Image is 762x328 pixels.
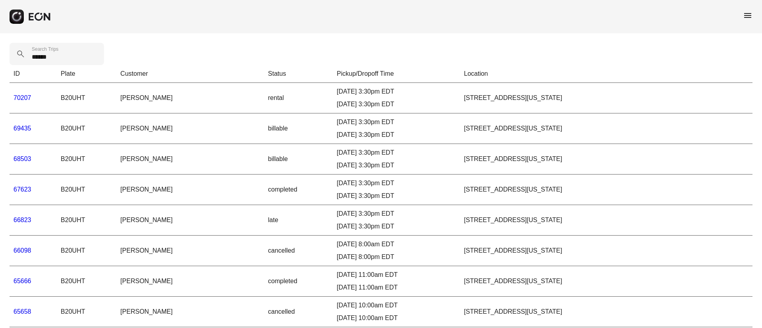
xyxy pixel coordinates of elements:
[337,252,456,262] div: [DATE] 8:00pm EDT
[337,191,456,201] div: [DATE] 3:30pm EDT
[337,148,456,157] div: [DATE] 3:30pm EDT
[57,83,116,113] td: B20UHT
[337,240,456,249] div: [DATE] 8:00am EDT
[57,144,116,175] td: B20UHT
[264,266,333,297] td: completed
[264,175,333,205] td: completed
[116,266,264,297] td: [PERSON_NAME]
[13,247,31,254] a: 66098
[337,100,456,109] div: [DATE] 3:30pm EDT
[460,144,752,175] td: [STREET_ADDRESS][US_STATE]
[337,161,456,170] div: [DATE] 3:30pm EDT
[57,175,116,205] td: B20UHT
[116,113,264,144] td: [PERSON_NAME]
[264,144,333,175] td: billable
[337,87,456,96] div: [DATE] 3:30pm EDT
[116,205,264,236] td: [PERSON_NAME]
[116,175,264,205] td: [PERSON_NAME]
[460,83,752,113] td: [STREET_ADDRESS][US_STATE]
[333,65,460,83] th: Pickup/Dropoff Time
[264,65,333,83] th: Status
[337,178,456,188] div: [DATE] 3:30pm EDT
[57,65,116,83] th: Plate
[460,266,752,297] td: [STREET_ADDRESS][US_STATE]
[57,205,116,236] td: B20UHT
[13,155,31,162] a: 68503
[264,205,333,236] td: late
[10,65,57,83] th: ID
[337,283,456,292] div: [DATE] 11:00am EDT
[116,236,264,266] td: [PERSON_NAME]
[13,125,31,132] a: 69435
[337,270,456,280] div: [DATE] 11:00am EDT
[116,297,264,327] td: [PERSON_NAME]
[337,130,456,140] div: [DATE] 3:30pm EDT
[57,113,116,144] td: B20UHT
[32,46,58,52] label: Search Trips
[337,313,456,323] div: [DATE] 10:00am EDT
[264,83,333,113] td: rental
[264,297,333,327] td: cancelled
[57,297,116,327] td: B20UHT
[460,205,752,236] td: [STREET_ADDRESS][US_STATE]
[116,65,264,83] th: Customer
[337,301,456,310] div: [DATE] 10:00am EDT
[460,113,752,144] td: [STREET_ADDRESS][US_STATE]
[337,222,456,231] div: [DATE] 3:30pm EDT
[264,236,333,266] td: cancelled
[116,144,264,175] td: [PERSON_NAME]
[460,236,752,266] td: [STREET_ADDRESS][US_STATE]
[460,65,752,83] th: Location
[57,266,116,297] td: B20UHT
[460,175,752,205] td: [STREET_ADDRESS][US_STATE]
[13,94,31,101] a: 70207
[116,83,264,113] td: [PERSON_NAME]
[13,278,31,284] a: 65666
[13,186,31,193] a: 67623
[460,297,752,327] td: [STREET_ADDRESS][US_STATE]
[57,236,116,266] td: B20UHT
[13,217,31,223] a: 66823
[13,308,31,315] a: 65658
[264,113,333,144] td: billable
[743,11,752,20] span: menu
[337,117,456,127] div: [DATE] 3:30pm EDT
[337,209,456,219] div: [DATE] 3:30pm EDT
